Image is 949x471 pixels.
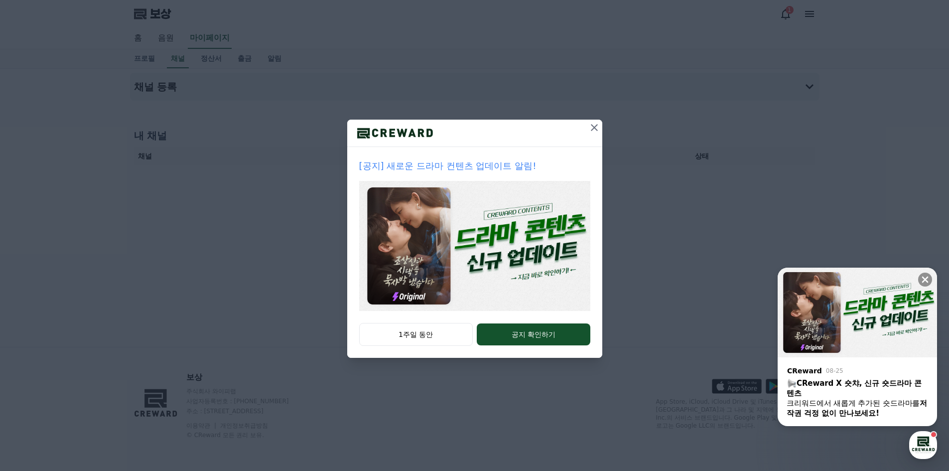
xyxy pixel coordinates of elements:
font: [공지] 새로운 드라마 컨텐츠 업데이트 알림! [359,160,537,171]
font: 1주일 동안 [399,330,433,338]
font: 공지 확인하기 [512,330,555,338]
a: [공지] 새로운 드라마 컨텐츠 업데이트 알림! [359,159,590,311]
img: 팝업 썸네일 [359,181,590,311]
button: 1주일 동안 [359,323,473,346]
button: 공지 확인하기 [477,323,590,345]
img: 심벌 마크 [347,126,443,141]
